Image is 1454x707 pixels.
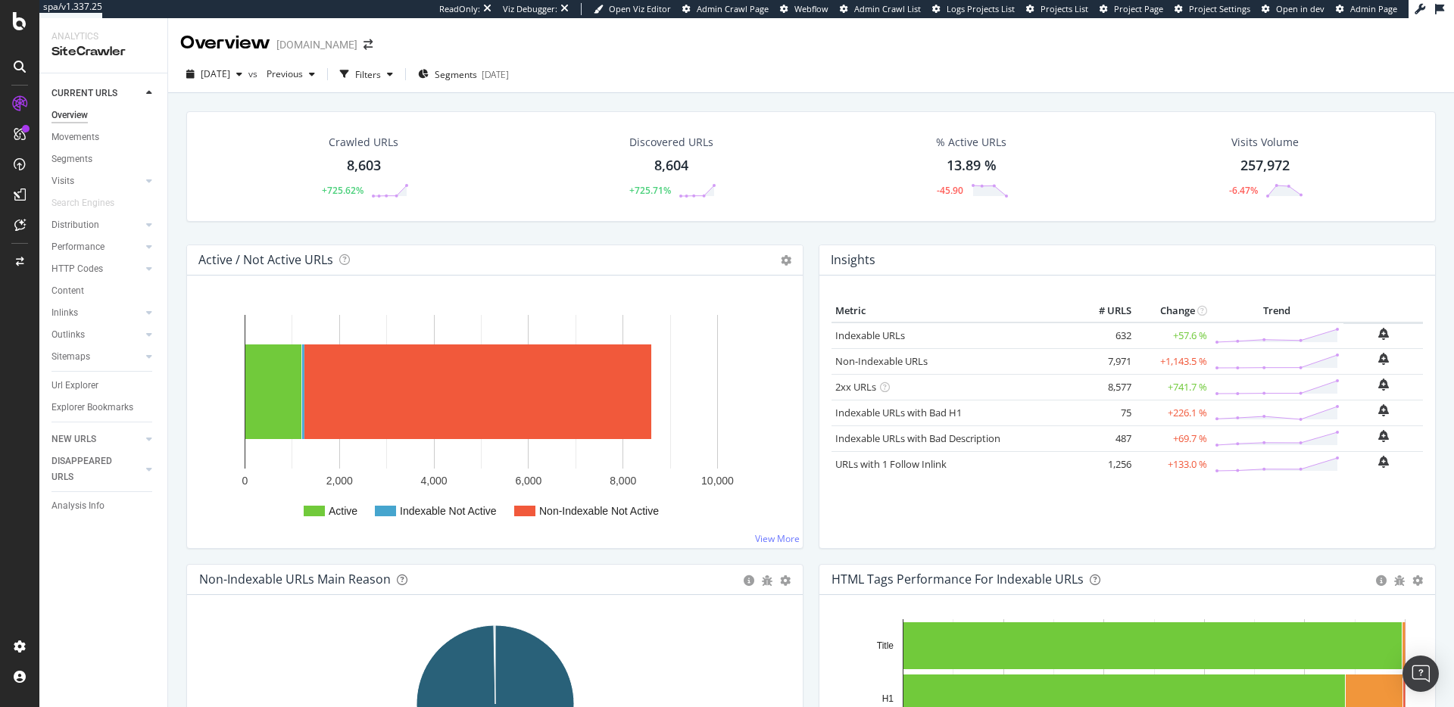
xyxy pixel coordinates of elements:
div: Overview [51,107,88,123]
a: Segments [51,151,157,167]
div: Overview [180,30,270,56]
th: # URLS [1075,300,1135,322]
a: Admin Page [1336,3,1397,15]
td: 487 [1075,425,1135,451]
a: Admin Crawl List [840,3,921,15]
text: 10,000 [701,475,734,487]
td: 1,256 [1075,451,1135,477]
div: bell-plus [1378,353,1389,365]
td: +69.7 % [1135,425,1211,451]
a: Project Page [1100,3,1163,15]
a: Open in dev [1262,3,1325,15]
div: Content [51,283,84,299]
a: Search Engines [51,195,129,211]
div: -6.47% [1229,184,1258,197]
td: 75 [1075,400,1135,425]
a: Movements [51,129,157,145]
a: Projects List [1026,3,1088,15]
td: +226.1 % [1135,400,1211,425]
a: Url Explorer [51,378,157,394]
th: Metric [832,300,1075,322]
div: Movements [51,129,99,145]
span: vs [248,67,261,80]
div: Non-Indexable URLs Main Reason [199,572,391,587]
a: Open Viz Editor [594,3,671,15]
div: Analysis Info [51,498,105,514]
a: Admin Crawl Page [682,3,769,15]
a: Distribution [51,217,142,233]
svg: A chart. [199,300,791,536]
span: 2025 Sep. 6th [201,67,230,80]
div: Segments [51,151,92,167]
td: +133.0 % [1135,451,1211,477]
a: Content [51,283,157,299]
div: circle-info [744,575,754,586]
div: Crawled URLs [329,135,398,150]
a: URLs with 1 Follow Inlink [835,457,947,471]
div: Filters [355,68,381,81]
div: HTML Tags Performance for Indexable URLs [832,572,1084,587]
a: Explorer Bookmarks [51,400,157,416]
div: circle-info [1376,575,1387,586]
div: gear [1412,575,1423,586]
div: Url Explorer [51,378,98,394]
text: 8,000 [610,475,636,487]
div: Distribution [51,217,99,233]
a: View More [755,532,800,545]
span: Admin Page [1350,3,1397,14]
th: Change [1135,300,1211,322]
a: Project Settings [1175,3,1250,15]
a: Indexable URLs with Bad H1 [835,406,962,419]
span: Open in dev [1276,3,1325,14]
i: Options [781,255,791,266]
div: Analytics [51,30,155,43]
span: Project Page [1114,3,1163,14]
div: -45.90 [937,184,963,197]
div: 257,972 [1240,156,1290,176]
text: Active [329,505,357,517]
td: +741.7 % [1135,374,1211,400]
div: arrow-right-arrow-left [363,39,373,50]
div: CURRENT URLS [51,86,117,101]
div: Visits Volume [1231,135,1299,150]
a: 2xx URLs [835,380,876,394]
div: bell-plus [1378,328,1389,340]
button: Filters [334,62,399,86]
text: 6,000 [515,475,541,487]
div: [DATE] [482,68,509,81]
a: Visits [51,173,142,189]
div: bell-plus [1378,456,1389,468]
h4: Insights [831,250,875,270]
a: Sitemaps [51,349,142,365]
a: HTTP Codes [51,261,142,277]
div: Open Intercom Messenger [1403,656,1439,692]
text: H1 [882,693,894,704]
a: Webflow [780,3,828,15]
div: Search Engines [51,195,114,211]
span: Segments [435,68,477,81]
div: gear [780,575,791,586]
span: Projects List [1041,3,1088,14]
div: Sitemaps [51,349,90,365]
div: Viz Debugger: [503,3,557,15]
text: 2,000 [326,475,353,487]
div: Visits [51,173,74,189]
span: Admin Crawl List [854,3,921,14]
div: 8,603 [347,156,381,176]
div: Inlinks [51,305,78,321]
div: ReadOnly: [439,3,480,15]
div: Outlinks [51,327,85,343]
a: Indexable URLs [835,329,905,342]
span: Logs Projects List [947,3,1015,14]
span: Previous [261,67,303,80]
div: bug [1394,575,1405,586]
a: Analysis Info [51,498,157,514]
div: Performance [51,239,105,255]
a: Logs Projects List [932,3,1015,15]
text: 4,000 [421,475,448,487]
td: +57.6 % [1135,322,1211,349]
div: Discovered URLs [629,135,713,150]
div: % Active URLs [936,135,1006,150]
th: Trend [1211,300,1343,322]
